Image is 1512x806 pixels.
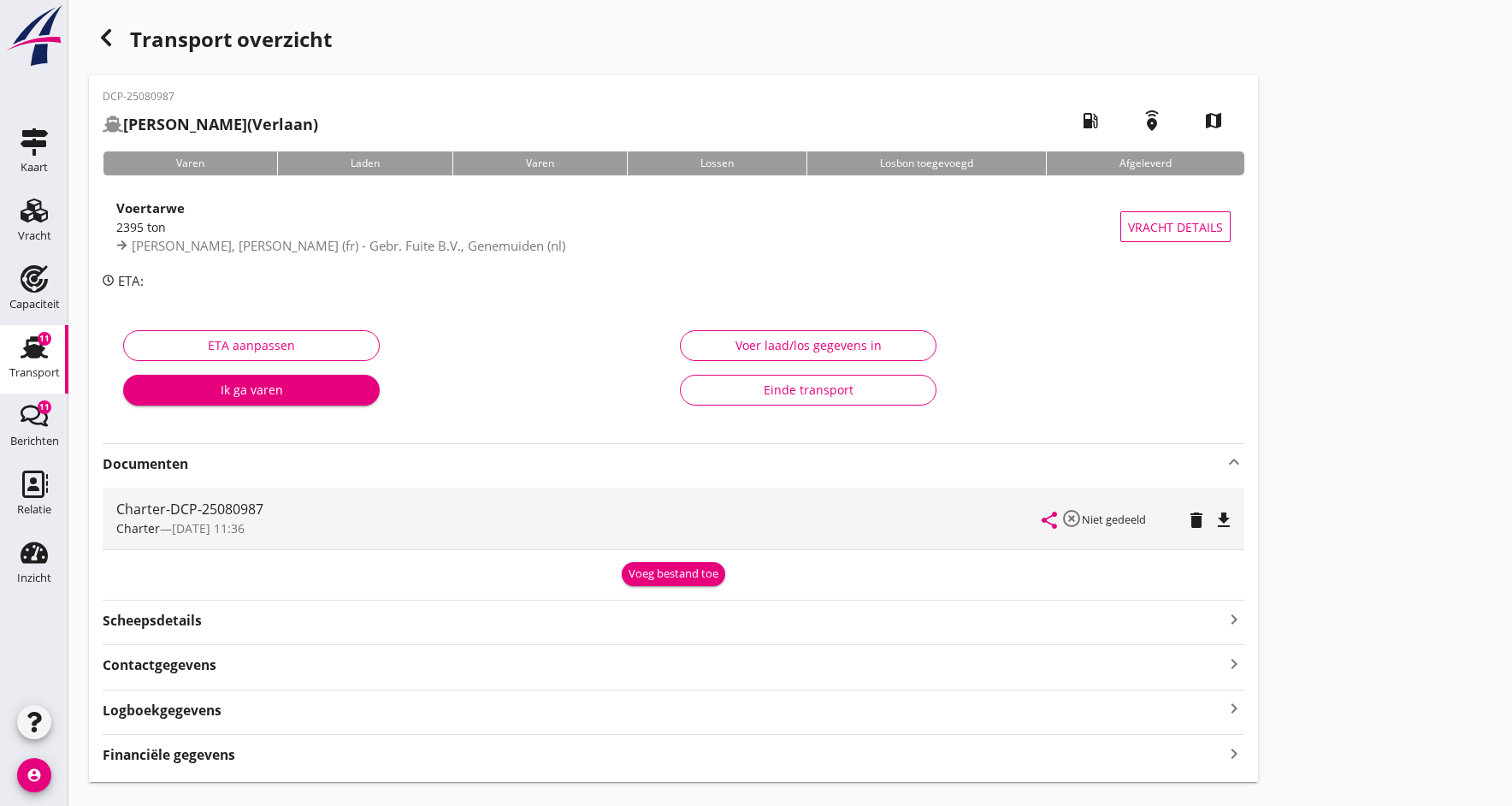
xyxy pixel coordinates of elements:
span: Vracht details [1128,218,1223,236]
div: Relatie [17,504,51,515]
h2: (Verlaan) [103,113,318,136]
strong: Financiële gegevens [103,745,235,765]
i: keyboard_arrow_right [1224,697,1244,720]
img: logo-small.a267ee39.svg [3,4,65,68]
div: 11 [38,332,51,346]
i: highlight_off [1061,508,1082,529]
div: ETA aanpassen [138,336,365,354]
div: Berichten [10,436,59,447]
i: map [1190,97,1237,145]
div: 2395 ton [116,218,1120,236]
button: Einde transport [680,375,936,406]
p: DCP-25080987 [103,89,318,104]
strong: [PERSON_NAME] [123,114,247,134]
div: Einde transport [694,381,922,399]
button: ETA aanpassen [123,330,380,361]
div: Inzicht [17,572,51,584]
strong: Documenten [103,454,1224,474]
span: Charter [116,520,160,536]
strong: Logboekgegevens [103,701,221,720]
div: Varen [452,151,627,175]
div: Transport overzicht [89,21,1258,62]
div: Afgeleverd [1046,151,1244,175]
i: keyboard_arrow_right [1224,742,1244,765]
div: Lossen [627,151,806,175]
span: [PERSON_NAME], [PERSON_NAME] (fr) - Gebr. Fuite B.V., Genemuiden (nl) [132,237,565,254]
i: share [1039,510,1060,530]
button: Voeg bestand toe [622,562,725,586]
div: Charter-DCP-25080987 [116,499,1042,519]
div: 11 [38,400,51,414]
a: Voertarwe2395 ton[PERSON_NAME], [PERSON_NAME] (fr) - Gebr. Fuite B.V., Genemuiden (nl)Vracht details [103,189,1244,264]
div: Ik ga varen [137,381,366,399]
div: Voer laad/los gegevens in [694,336,922,354]
div: Voeg bestand toe [629,566,718,583]
i: keyboard_arrow_right [1224,607,1244,631]
small: Niet gedeeld [1082,512,1146,527]
i: emergency_share [1128,97,1176,145]
button: Vracht details [1120,211,1231,242]
strong: Scheepsdetails [103,611,202,631]
i: keyboard_arrow_up [1224,452,1244,472]
strong: Contactgegevens [103,655,216,675]
i: local_gas_station [1066,97,1114,145]
i: file_download [1214,510,1234,530]
strong: Voertarwe [116,199,185,216]
span: [DATE] 11:36 [172,520,245,536]
i: delete [1186,510,1207,530]
span: ETA: [118,272,144,289]
div: Varen [103,151,277,175]
div: — [116,519,1042,537]
button: Ik ga varen [123,375,380,406]
div: Transport [9,367,60,378]
div: Capaciteit [9,299,60,310]
i: keyboard_arrow_right [1224,652,1244,675]
i: account_circle [17,758,51,792]
div: Kaart [21,162,48,173]
button: Voer laad/los gegevens in [680,330,936,361]
div: Laden [277,151,452,175]
div: Losbon toegevoegd [806,151,1046,175]
div: Vracht [18,230,51,241]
